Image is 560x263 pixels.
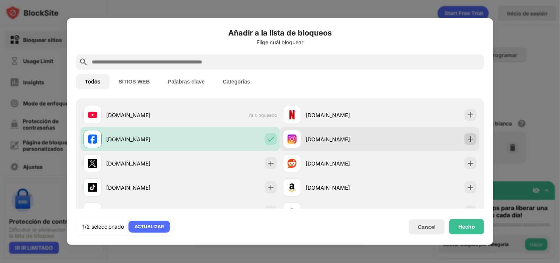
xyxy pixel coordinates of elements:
[288,135,297,144] img: favicons
[248,112,277,118] span: Ya bloqueado
[458,224,475,230] div: Hecho
[88,183,97,192] img: favicons
[106,208,180,216] div: [DOMAIN_NAME]
[106,184,180,192] div: [DOMAIN_NAME]
[76,27,484,39] h6: Añadir a la lista de bloqueos
[288,207,297,216] img: favicons
[88,159,97,168] img: favicons
[82,223,124,231] div: 1/2 seleccionado
[76,39,484,45] div: Elige cuál bloquear
[110,74,159,89] button: SITIOS WEB
[106,135,180,143] div: [DOMAIN_NAME]
[288,110,297,119] img: favicons
[214,74,259,89] button: Categorías
[306,208,380,216] div: [DOMAIN_NAME]
[288,159,297,168] img: favicons
[79,57,88,67] img: search.svg
[88,135,97,144] img: favicons
[88,207,97,216] img: favicons
[106,111,180,119] div: [DOMAIN_NAME]
[106,159,180,167] div: [DOMAIN_NAME]
[288,183,297,192] img: favicons
[159,74,213,89] button: Palabras clave
[135,223,164,231] div: ACTUALIZAR
[306,135,380,143] div: [DOMAIN_NAME]
[76,74,110,89] button: Todos
[88,110,97,119] img: favicons
[306,159,380,167] div: [DOMAIN_NAME]
[418,224,436,230] div: Cancel
[306,184,380,192] div: [DOMAIN_NAME]
[306,111,380,119] div: [DOMAIN_NAME]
